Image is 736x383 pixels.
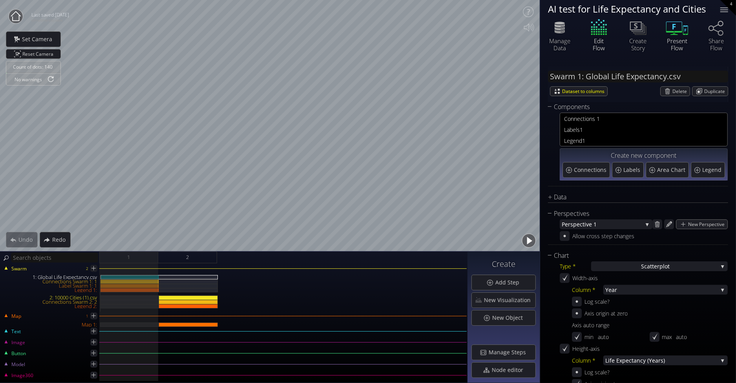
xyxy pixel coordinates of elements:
[584,308,628,318] div: Axis origin at zero
[640,356,718,365] span: cy (Years)
[562,219,570,229] span: Per
[572,273,612,283] div: Width-axis
[570,219,643,229] span: spective 1
[662,332,672,342] div: max
[564,136,582,146] span: Legend
[40,232,71,248] div: Redo action
[86,264,88,274] div: 2
[563,151,725,161] div: Create new component
[582,136,723,146] span: 1
[492,314,528,322] span: New Object
[11,265,27,272] span: Swarm
[471,260,536,268] h3: Create
[584,297,610,306] div: Log scale?
[624,37,652,51] div: Create Story
[572,344,612,354] div: Height-axis
[548,192,718,202] div: Data
[22,49,56,58] span: Reset Camera
[623,166,642,174] span: Labels
[572,231,634,241] div: Allow cross step changes
[1,284,100,288] div: Label Swarm 1: 1
[663,37,691,51] div: Present Flow
[572,320,728,330] div: Axis auto range
[11,313,21,320] span: Map
[1,295,100,300] div: 2: 10000 Cities (1).csv
[488,348,531,356] span: Manage Steps
[574,114,723,124] span: nections 1
[548,209,718,219] div: Perspectives
[657,166,687,174] span: Area Chart
[584,367,610,377] div: Log scale?
[548,102,718,112] div: Components
[11,361,25,368] span: Model
[11,339,25,346] span: Image
[572,285,603,295] div: Column *
[186,252,189,262] span: 2
[484,296,535,304] span: New Visualization
[704,87,728,96] span: Duplicate
[564,114,574,124] span: Con
[641,261,645,271] span: S
[11,350,26,357] span: Button
[562,87,607,96] span: Dataset to columns
[128,252,130,262] span: 1
[605,356,640,365] span: Life Expectan
[86,311,88,321] div: 1
[52,236,70,244] span: Redo
[702,166,723,174] span: Legend
[22,35,57,43] span: Set Camera
[495,279,524,286] span: Add Step
[703,37,730,51] div: Share Flow
[676,332,728,342] div: auto
[491,366,528,374] span: Node editor
[1,275,100,279] div: 1: Global Life Expectancy.csv
[1,323,100,327] div: Map 1:
[645,261,670,271] span: catterplot
[1,279,100,284] div: Connections Swarm 1: 1
[574,166,608,174] span: Connections
[598,332,650,342] div: auto
[605,285,718,295] span: Year
[11,328,21,335] span: Text
[560,261,591,271] div: Type *
[1,300,100,304] div: Connections Swarm 2: 2
[688,220,727,229] span: New Perspective
[572,356,603,365] div: Column *
[11,372,33,379] span: Image360
[580,125,723,135] span: 1
[564,125,580,135] span: Labels
[548,4,710,14] div: AI test for Life Expectancy and Cities
[584,332,594,342] div: min
[1,288,100,292] div: Legend 1:
[546,37,573,51] div: Manage Data
[1,304,100,308] div: Legend 2:
[548,251,718,261] div: Chart
[672,87,690,96] span: Delete
[11,253,98,263] input: Search objects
